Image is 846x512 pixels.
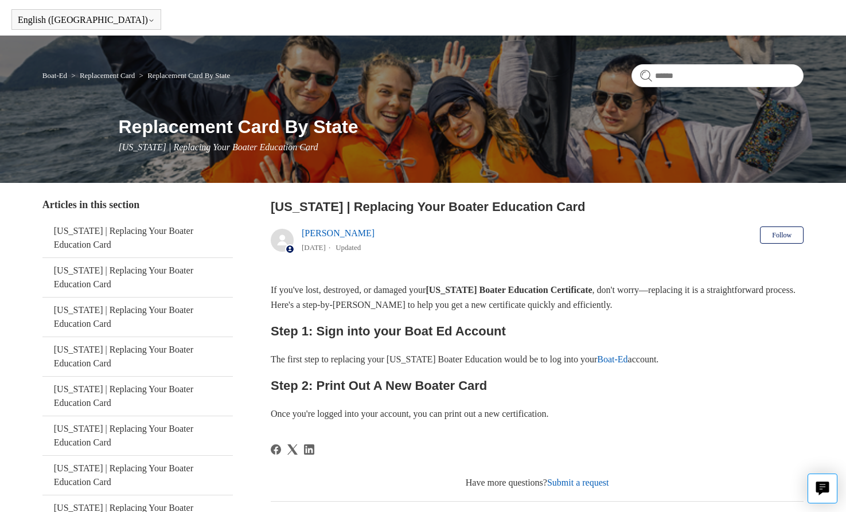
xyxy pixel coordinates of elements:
[287,444,298,455] a: X Corp
[631,64,804,87] input: Search
[302,228,375,238] a: [PERSON_NAME]
[137,71,231,80] li: Replacement Card By State
[119,113,804,140] h1: Replacement Card By State
[42,298,233,337] a: [US_STATE] | Replacing Your Boater Education Card
[42,377,233,416] a: [US_STATE] | Replacing Your Boater Education Card
[147,71,230,80] a: Replacement Card By State
[69,71,137,80] li: Replacement Card
[42,218,233,257] a: [US_STATE] | Replacing Your Boater Education Card
[304,444,314,455] svg: Share this page on LinkedIn
[80,71,135,80] a: Replacement Card
[302,243,326,252] time: 05/22/2024, 10:50
[271,376,804,396] h2: Step 2: Print Out A New Boater Card
[271,321,804,341] h2: Step 1: Sign into your Boat Ed Account
[42,71,67,80] a: Boat-Ed
[42,258,233,297] a: [US_STATE] | Replacing Your Boater Education Card
[271,444,281,455] svg: Share this page on Facebook
[42,456,233,495] a: [US_STATE] | Replacing Your Boater Education Card
[336,243,361,252] li: Updated
[426,285,592,295] strong: [US_STATE] Boater Education Certificate
[271,476,804,490] div: Have more questions?
[42,337,233,376] a: [US_STATE] | Replacing Your Boater Education Card
[547,478,609,487] a: Submit a request
[760,226,804,244] button: Follow Article
[42,71,69,80] li: Boat-Ed
[304,444,314,455] a: LinkedIn
[271,283,804,312] p: If you've lost, destroyed, or damaged your , don't worry—replacing it is a straightforward proces...
[119,142,318,152] span: [US_STATE] | Replacing Your Boater Education Card
[271,197,804,216] h2: Michigan | Replacing Your Boater Education Card
[271,444,281,455] a: Facebook
[42,199,139,210] span: Articles in this section
[18,15,155,25] button: English ([GEOGRAPHIC_DATA])
[808,474,837,503] button: Live chat
[42,416,233,455] a: [US_STATE] | Replacing Your Boater Education Card
[597,354,627,364] a: Boat-Ed
[287,444,298,455] svg: Share this page on X Corp
[271,352,804,367] p: The first step to replacing your [US_STATE] Boater Education would be to log into your account.
[271,407,804,421] p: Once you're logged into your account, you can print out a new certification.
